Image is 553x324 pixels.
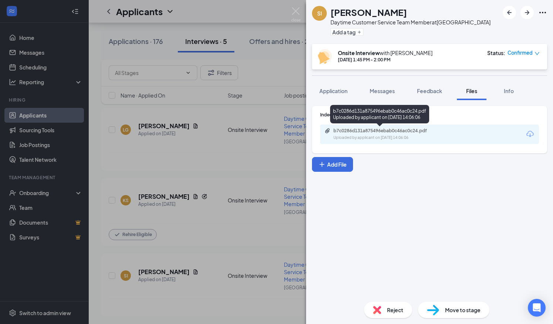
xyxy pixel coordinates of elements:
div: [DATE] 1:45 PM - 2:00 PM [338,57,432,63]
b: Onsite Interview [338,50,380,56]
span: Reject [387,306,403,314]
button: Add FilePlus [312,157,353,172]
span: Feedback [417,88,442,94]
button: ArrowLeftNew [503,6,516,19]
span: down [535,51,540,56]
svg: Ellipses [538,8,547,17]
button: PlusAdd a tag [330,28,363,36]
div: SI [317,10,322,17]
span: Info [504,88,514,94]
div: Uploaded by applicant on [DATE] 14:06:06 [333,135,444,141]
svg: Download [526,130,535,139]
div: b7c0286d131a875496ebab0c46ac0c24.pdf Uploaded by applicant on [DATE] 14:06:06 [330,105,429,123]
span: Move to stage [445,306,481,314]
svg: ArrowLeftNew [505,8,514,17]
button: ArrowRight [520,6,534,19]
svg: Paperclip [325,128,330,134]
span: Files [466,88,477,94]
div: Status : [487,49,505,57]
span: Messages [370,88,395,94]
span: Confirmed [508,49,533,57]
span: Application [319,88,347,94]
div: Daytime Customer Service Team Member at [GEOGRAPHIC_DATA] [330,18,491,26]
svg: Plus [357,30,362,34]
div: b7c0286d131a875496ebab0c46ac0c24.pdf [333,128,437,134]
div: with [PERSON_NAME] [338,49,432,57]
svg: ArrowRight [523,8,532,17]
a: Paperclipb7c0286d131a875496ebab0c46ac0c24.pdfUploaded by applicant on [DATE] 14:06:06 [325,128,444,141]
svg: Plus [318,161,326,168]
h1: [PERSON_NAME] [330,6,407,18]
div: Indeed Resume [320,112,539,118]
div: Open Intercom Messenger [528,299,546,317]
